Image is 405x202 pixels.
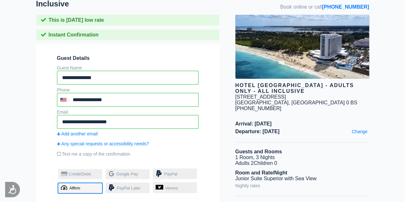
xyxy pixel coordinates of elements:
div: This is [DATE] low rate [36,15,219,26]
b: Guests and Rooms [235,149,282,154]
span: Guest Details [57,55,198,61]
li: Adults 2 [235,160,369,166]
div: [STREET_ADDRESS] [235,94,286,100]
span: affirm [61,185,69,190]
span: Google Pay [116,172,138,176]
span: BS [350,100,357,105]
span: Children 0 [254,160,277,166]
a: Any special requests or accessibility needs? [57,141,198,146]
label: Phone [57,87,70,93]
span: PayPal Later [117,186,140,190]
span: Affirm [69,186,80,190]
div: United States: +1 [58,93,71,106]
div: Instant Confirmation [36,29,219,40]
label: Email [57,109,68,115]
a: [PHONE_NUMBER] [322,4,369,10]
span: 0 [346,100,349,105]
b: Room and Rate/Night [235,170,288,175]
span: [GEOGRAPHIC_DATA], [235,100,290,105]
li: Junior Suite Superior with Sea View [235,176,369,182]
div: Hotel [GEOGRAPHIC_DATA] - Adults Only - All Inclusive [235,83,369,94]
a: Change [350,127,369,136]
span: Arrival: [DATE] [235,121,369,127]
label: Guest Name [57,65,82,70]
img: hotel image [235,15,369,79]
span: Book online or call [280,4,369,10]
span: Credit/Debit [69,172,91,176]
label: Text me a copy of the confirmation [57,149,198,159]
li: 1 Room, 3 Nights [235,155,369,160]
img: venmo-logo.svg [156,185,163,190]
a: Add another email [57,131,198,136]
span: Venmo [165,186,178,190]
a: Nightly rates [235,182,260,190]
div: [PHONE_NUMBER] [235,106,369,111]
span: PayPal [164,172,177,176]
span: Departure: [DATE] [235,129,369,134]
span: [GEOGRAPHIC_DATA] [291,100,345,105]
